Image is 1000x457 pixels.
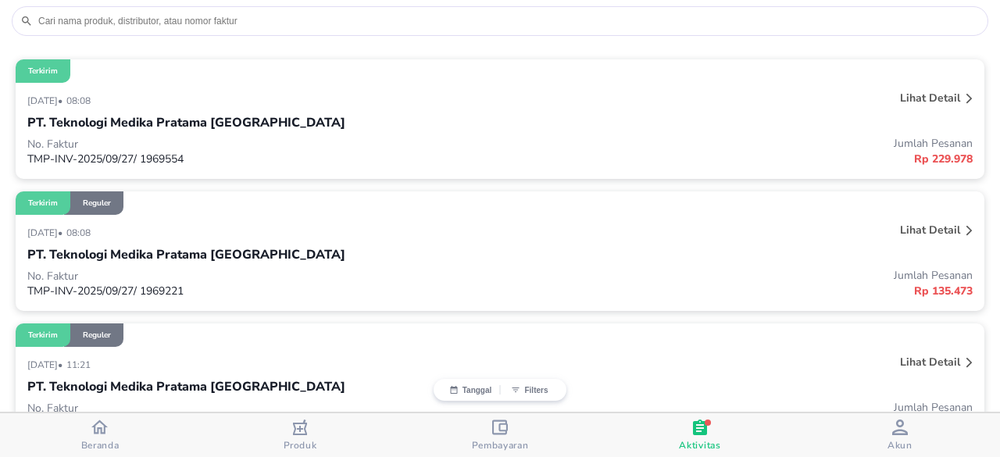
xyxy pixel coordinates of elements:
[400,413,600,457] button: Pembayaran
[900,91,960,105] p: Lihat detail
[27,137,500,152] p: No. Faktur
[900,223,960,237] p: Lihat detail
[83,330,111,341] p: Reguler
[900,355,960,370] p: Lihat detail
[37,15,980,27] input: Cari nama produk, distributor, atau nomor faktur
[81,439,120,452] span: Beranda
[27,113,345,132] p: PT. Teknologi Medika Pratama [GEOGRAPHIC_DATA]
[27,227,66,239] p: [DATE] •
[27,95,66,107] p: [DATE] •
[500,268,973,283] p: Jumlah Pesanan
[472,439,529,452] span: Pembayaran
[66,95,95,107] p: 08:08
[800,413,1000,457] button: Akun
[66,359,95,371] p: 11:21
[441,385,500,395] button: Tanggal
[600,413,800,457] button: Aktivitas
[200,413,400,457] button: Produk
[887,439,912,452] span: Akun
[500,385,559,395] button: Filters
[83,198,111,209] p: Reguler
[27,401,500,416] p: No. Faktur
[27,245,345,264] p: PT. Teknologi Medika Pratama [GEOGRAPHIC_DATA]
[500,400,973,415] p: Jumlah Pesanan
[27,269,500,284] p: No. Faktur
[28,66,58,77] p: Terkirim
[284,439,317,452] span: Produk
[28,330,58,341] p: Terkirim
[27,377,345,396] p: PT. Teknologi Medika Pratama [GEOGRAPHIC_DATA]
[27,359,66,371] p: [DATE] •
[500,283,973,299] p: Rp 135.473
[27,152,500,166] p: TMP-INV-2025/09/27/ 1969554
[500,151,973,167] p: Rp 229.978
[27,284,500,298] p: TMP-INV-2025/09/27/ 1969221
[679,439,720,452] span: Aktivitas
[500,136,973,151] p: Jumlah Pesanan
[28,198,58,209] p: Terkirim
[66,227,95,239] p: 08:08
